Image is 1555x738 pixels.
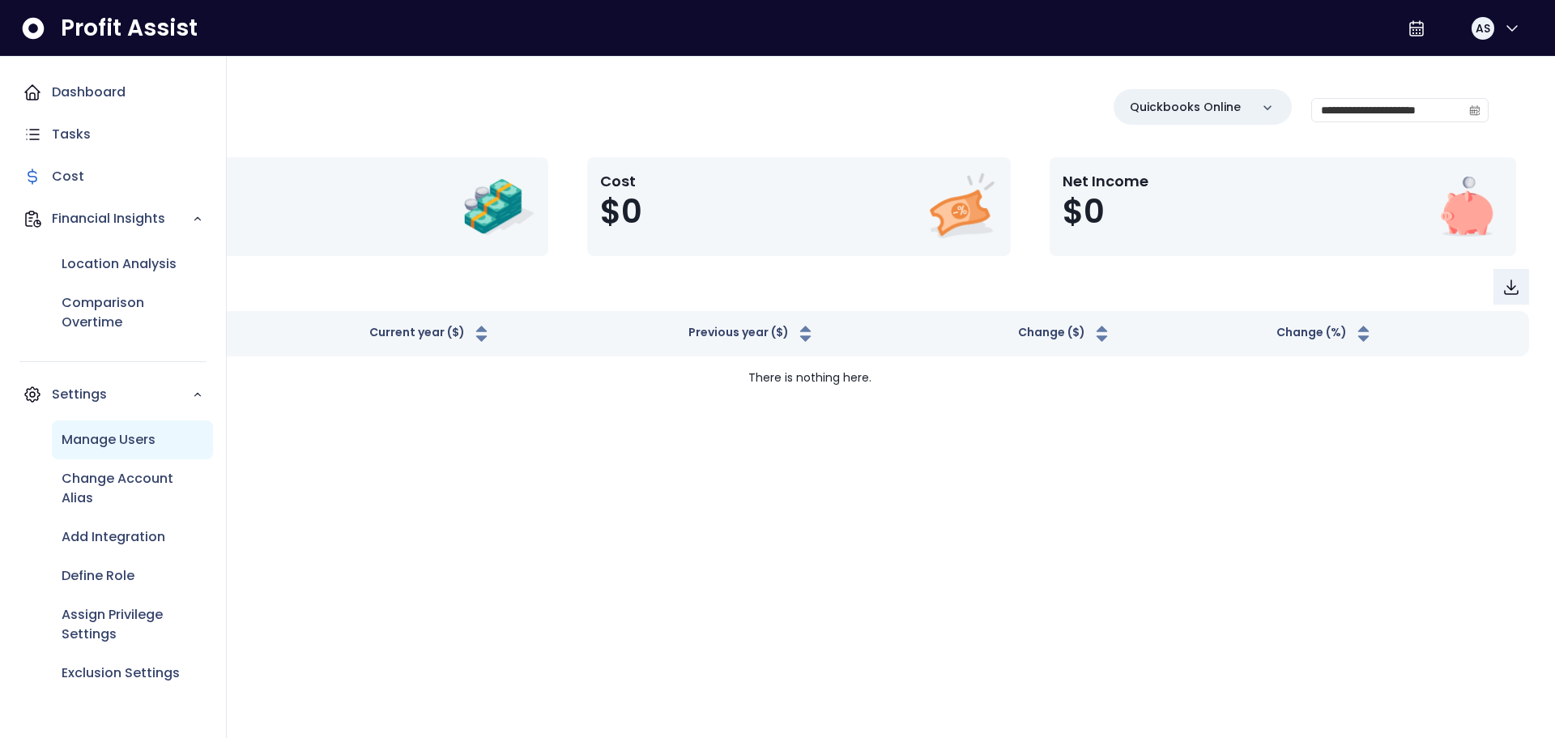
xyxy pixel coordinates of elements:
[925,170,998,243] img: Cost
[1063,192,1105,231] span: $0
[600,192,642,231] span: $0
[62,527,165,547] p: Add Integration
[600,170,642,192] p: Cost
[52,385,192,404] p: Settings
[52,125,91,144] p: Tasks
[62,469,203,508] p: Change Account Alias
[62,293,203,332] p: Comparison Overtime
[62,605,203,644] p: Assign Privilege Settings
[1476,20,1490,36] span: AS
[369,324,492,343] button: Current year ($)
[1063,170,1148,192] p: Net Income
[62,254,177,274] p: Location Analysis
[688,324,816,343] button: Previous year ($)
[1130,99,1241,116] p: Quickbooks Online
[52,209,192,228] p: Financial Insights
[62,663,180,683] p: Exclusion Settings
[61,14,198,43] span: Profit Assist
[52,83,126,102] p: Dashboard
[1469,105,1480,116] svg: calendar
[52,167,84,186] p: Cost
[1276,324,1374,343] button: Change (%)
[91,356,1529,399] td: There is nothing here.
[1430,170,1503,243] img: Net Income
[62,430,155,450] p: Manage Users
[62,566,134,586] p: Define Role
[462,170,535,243] img: Revenue
[1493,269,1529,305] button: Download
[1018,324,1112,343] button: Change ($)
